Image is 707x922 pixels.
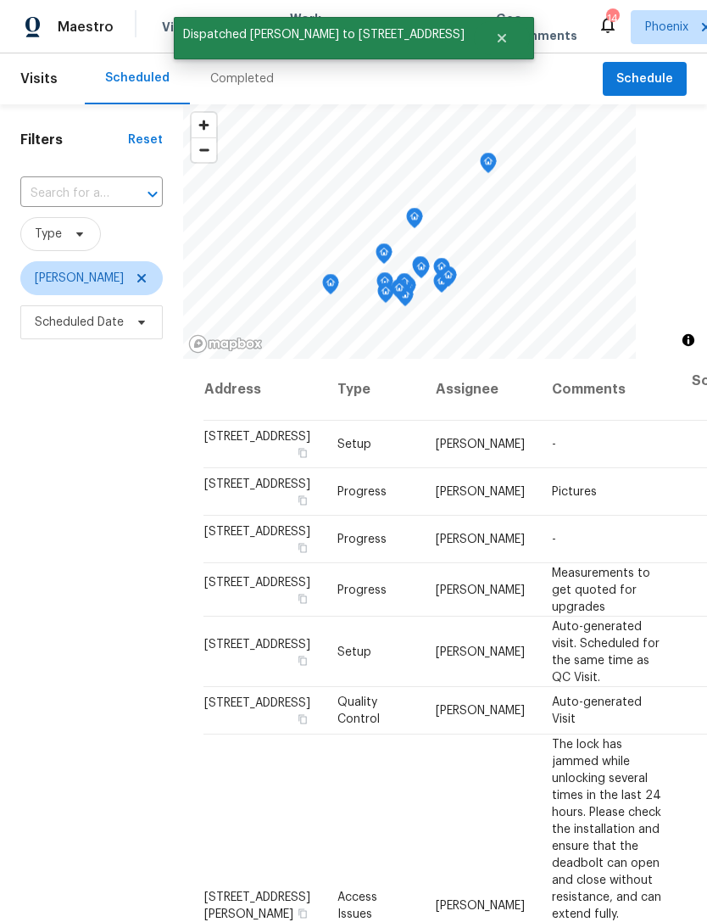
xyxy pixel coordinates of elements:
[480,153,497,179] div: Map marker
[337,891,377,919] span: Access Issues
[440,266,457,293] div: Map marker
[204,891,310,919] span: [STREET_ADDRESS][PERSON_NAME]
[376,243,392,270] div: Map marker
[436,705,525,717] span: [PERSON_NAME]
[552,534,556,545] span: -
[436,899,525,911] span: [PERSON_NAME]
[683,331,693,349] span: Toggle attribution
[183,104,636,359] canvas: Map
[35,270,124,287] span: [PERSON_NAME]
[174,17,474,53] span: Dispatched [PERSON_NAME] to [STREET_ADDRESS]
[436,584,525,595] span: [PERSON_NAME]
[412,256,429,282] div: Map marker
[204,526,310,538] span: [STREET_ADDRESS]
[204,478,310,490] span: [STREET_ADDRESS]
[436,645,525,657] span: [PERSON_NAME]
[141,182,164,206] button: Open
[645,19,688,36] span: Phoenix
[204,431,310,443] span: [STREET_ADDRESS]
[552,439,556,450] span: -
[322,274,339,300] div: Map marker
[436,534,525,545] span: [PERSON_NAME]
[377,282,394,309] div: Map marker
[552,620,660,683] span: Auto-generated visit. Scheduled for the same time as QC Visit.
[35,226,62,243] span: Type
[203,359,324,421] th: Address
[606,10,618,27] div: 14
[433,258,450,284] div: Map marker
[204,576,310,588] span: [STREET_ADDRESS]
[396,273,413,299] div: Map marker
[20,181,115,207] input: Search for an address...
[406,208,423,234] div: Map marker
[20,60,58,98] span: Visits
[210,70,274,87] div: Completed
[616,69,673,90] span: Schedule
[58,19,114,36] span: Maestro
[422,359,538,421] th: Assignee
[162,19,197,36] span: Visits
[192,137,216,162] button: Zoom out
[192,138,216,162] span: Zoom out
[105,70,170,87] div: Scheduled
[192,113,216,137] button: Zoom in
[538,359,678,421] th: Comments
[337,645,371,657] span: Setup
[376,272,393,299] div: Map marker
[128,131,163,148] div: Reset
[474,21,530,55] button: Close
[295,905,310,920] button: Copy Address
[552,486,597,498] span: Pictures
[436,439,525,450] span: [PERSON_NAME]
[496,10,577,44] span: Geo Assignments
[295,652,310,668] button: Copy Address
[603,62,687,97] button: Schedule
[552,696,642,725] span: Auto-generated Visit
[35,314,124,331] span: Scheduled Date
[188,334,263,354] a: Mapbox homepage
[337,696,380,725] span: Quality Control
[20,131,128,148] h1: Filters
[290,10,333,44] span: Work Orders
[391,279,408,305] div: Map marker
[436,486,525,498] span: [PERSON_NAME]
[204,697,310,709] span: [STREET_ADDRESS]
[204,638,310,650] span: [STREET_ADDRESS]
[552,567,650,612] span: Measurements to get quoted for upgrades
[433,272,450,299] div: Map marker
[678,330,699,350] button: Toggle attribution
[295,712,310,727] button: Copy Address
[413,258,430,284] div: Map marker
